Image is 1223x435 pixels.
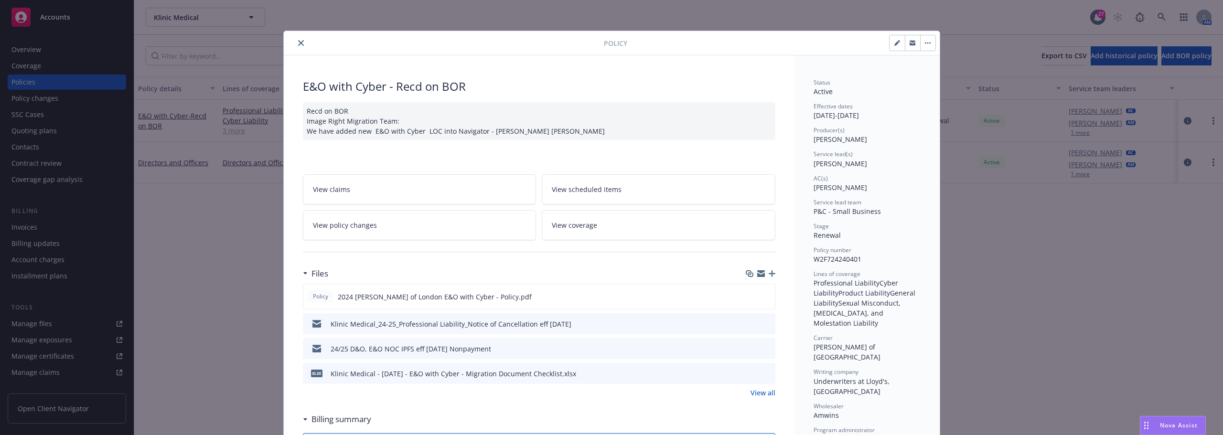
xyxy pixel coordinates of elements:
[814,135,867,144] span: [PERSON_NAME]
[814,334,833,342] span: Carrier
[331,369,576,379] div: Klinic Medical - [DATE] - E&O with Cyber - Migration Document Checklist.xlsx
[1160,421,1198,429] span: Nova Assist
[814,426,875,434] span: Program administrator
[311,413,371,425] h3: Billing summary
[311,370,322,377] span: xlsx
[814,270,860,278] span: Lines of coverage
[763,344,772,354] button: preview file
[814,411,839,420] span: Amwins
[552,220,597,230] span: View coverage
[1140,416,1206,435] button: Nova Assist
[748,319,755,329] button: download file
[814,183,867,192] span: [PERSON_NAME]
[751,388,775,398] a: View all
[814,222,829,230] span: Stage
[814,150,853,158] span: Service lead(s)
[303,210,536,240] a: View policy changes
[814,402,844,410] span: Wholesaler
[604,38,627,48] span: Policy
[748,344,755,354] button: download file
[313,220,377,230] span: View policy changes
[748,369,755,379] button: download file
[303,267,328,280] div: Files
[542,210,775,240] a: View coverage
[814,102,921,120] div: [DATE] - [DATE]
[814,298,902,328] span: Sexual Misconduct, [MEDICAL_DATA], and Molestation Liability
[814,78,830,86] span: Status
[295,37,307,49] button: close
[1140,416,1152,435] div: Drag to move
[542,174,775,204] a: View scheduled items
[814,207,881,216] span: P&C - Small Business
[814,102,853,110] span: Effective dates
[303,78,775,95] div: E&O with Cyber - Recd on BOR
[814,255,861,264] span: W2F724240401
[313,184,350,194] span: View claims
[311,267,328,280] h3: Files
[814,174,828,182] span: AC(s)
[331,344,491,354] div: 24/25 D&O, E&O NOC IPFS eff [DATE] Nonpayment
[838,288,890,297] span: Product Liability
[814,159,867,168] span: [PERSON_NAME]
[331,319,571,329] div: Klinic Medical_24-25_Professional Liability_Notice of Cancellation eff [DATE]
[552,184,622,194] span: View scheduled items
[311,292,330,301] span: Policy
[814,288,917,308] span: General Liability
[814,126,845,134] span: Producer(s)
[814,368,858,376] span: Writing company
[814,87,833,96] span: Active
[762,292,771,302] button: preview file
[303,174,536,204] a: View claims
[814,278,900,297] span: Cyber Liability
[303,102,775,140] div: Recd on BOR Image Right Migration Team: We have added new E&O with Cyber LOC into Navigator - [PE...
[747,292,755,302] button: download file
[763,369,772,379] button: preview file
[814,198,861,206] span: Service lead team
[763,319,772,329] button: preview file
[814,342,880,361] span: [PERSON_NAME] of [GEOGRAPHIC_DATA]
[303,413,371,425] div: Billing summary
[814,246,851,254] span: Policy number
[338,292,532,302] span: 2024 [PERSON_NAME] of London E&O with Cyber - Policy.pdf
[814,231,841,240] span: Renewal
[814,377,891,396] span: Underwriters at Lloyd's, [GEOGRAPHIC_DATA]
[814,278,880,287] span: Professional Liability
